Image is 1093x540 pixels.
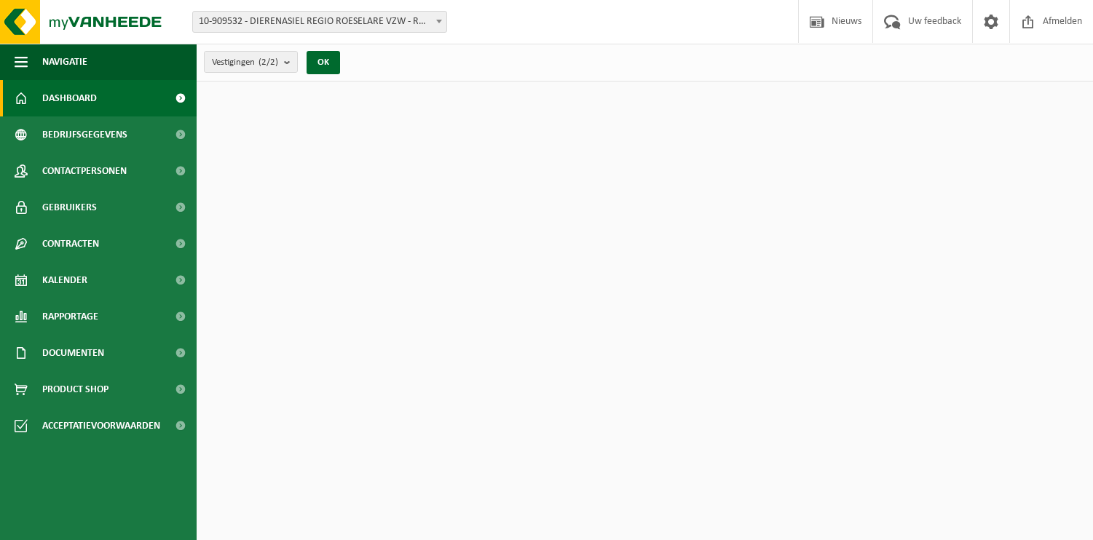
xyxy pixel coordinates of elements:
button: Vestigingen(2/2) [204,51,298,73]
span: 10-909532 - DIERENASIEL REGIO ROESELARE VZW - ROESELARE [192,11,447,33]
span: Dashboard [42,80,97,116]
span: Gebruikers [42,189,97,226]
span: Contracten [42,226,99,262]
span: Acceptatievoorwaarden [42,408,160,444]
button: OK [307,51,340,74]
span: Documenten [42,335,104,371]
span: Kalender [42,262,87,298]
span: Rapportage [42,298,98,335]
span: Navigatie [42,44,87,80]
span: Product Shop [42,371,108,408]
span: Bedrijfsgegevens [42,116,127,153]
span: Vestigingen [212,52,278,74]
span: 10-909532 - DIERENASIEL REGIO ROESELARE VZW - ROESELARE [193,12,446,32]
count: (2/2) [259,57,278,67]
span: Contactpersonen [42,153,127,189]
